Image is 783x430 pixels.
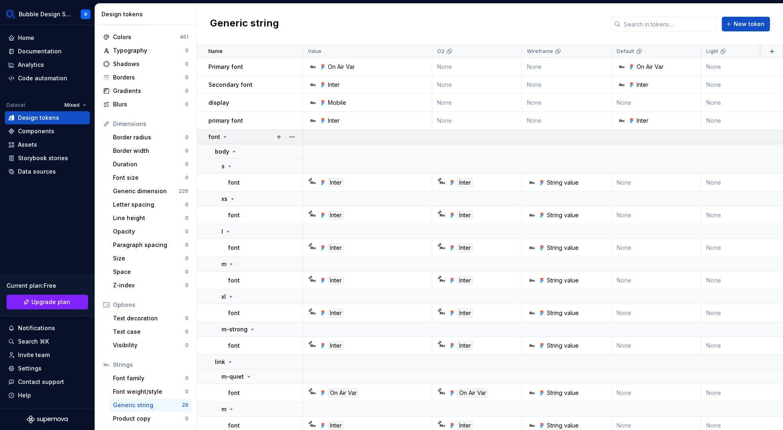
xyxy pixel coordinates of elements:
a: Data sources [5,165,90,178]
td: None [432,112,522,130]
a: Text decoration0 [110,312,192,325]
a: Border width0 [110,144,192,157]
td: None [432,94,522,112]
div: 226 [179,188,188,194]
div: String value [547,342,579,350]
p: display [208,99,229,107]
td: None [612,271,701,289]
a: Generic string29 [110,399,192,412]
a: Supernova Logo [27,415,68,423]
div: Analytics [18,61,44,69]
span: Mixed [64,102,80,108]
a: Colors461 [100,31,192,44]
div: Dimensions [113,120,188,128]
input: Search in tokens... [621,17,717,31]
div: Inter [328,178,344,187]
div: String value [547,244,579,252]
div: Inter [328,276,344,285]
a: Product copy0 [110,412,192,425]
a: Generic dimension226 [110,185,192,198]
a: Invite team [5,348,90,362]
div: Inter [328,243,344,252]
div: Font weight/style [113,388,185,396]
button: Notifications [5,322,90,335]
div: Inter [328,309,344,318]
a: Z-index0 [110,279,192,292]
div: Space [113,268,185,276]
a: Gradients0 [100,84,192,97]
p: font [228,276,240,284]
div: 29 [182,402,188,408]
a: Font family0 [110,372,192,385]
div: 0 [185,415,188,422]
td: None [522,112,612,130]
p: s [221,162,225,170]
div: R [84,11,87,18]
div: Documentation [18,47,62,55]
a: Analytics [5,58,90,71]
td: None [432,76,522,94]
a: Size0 [110,252,192,265]
div: Current plan : Free [7,282,88,290]
a: Assets [5,138,90,151]
div: On Air Var [328,63,355,71]
div: Inter [457,243,473,252]
div: Storybook stories [18,154,68,162]
p: font [208,133,220,141]
div: Opacity [113,227,185,236]
a: Opacity0 [110,225,192,238]
button: Upgrade plan [7,295,88,309]
p: Primary font [208,63,243,71]
div: Generic string [113,401,182,409]
a: Font weight/style0 [110,385,192,398]
div: Code automation [18,74,67,82]
div: 0 [185,255,188,262]
div: Notifications [18,324,55,332]
div: Inter [328,211,344,220]
div: Inter [637,81,648,89]
div: 0 [185,148,188,154]
p: m-quiet [221,373,244,381]
a: Visibility0 [110,339,192,352]
div: Contact support [18,378,64,386]
p: Value [308,48,321,55]
p: xs [221,195,228,203]
td: None [612,206,701,224]
td: None [522,58,612,76]
p: Light [706,48,718,55]
p: font [228,244,240,252]
button: New token [722,17,770,31]
div: Strings [113,361,188,369]
div: 0 [185,101,188,108]
div: Assets [18,141,37,149]
a: Font size0 [110,171,192,184]
button: Bubble Design SystemR [2,5,93,23]
div: Border radius [113,133,185,141]
p: Name [208,48,223,55]
div: On Air Var [457,388,488,397]
div: 0 [185,134,188,141]
div: Inter [457,178,473,187]
div: 0 [185,215,188,221]
a: Storybook stories [5,152,90,165]
p: xl [221,293,226,301]
div: Inter [457,211,473,220]
div: Inter [457,276,473,285]
td: None [612,384,701,402]
p: link [215,358,225,366]
div: 0 [185,315,188,322]
div: Design tokens [18,114,59,122]
a: Border radius0 [110,131,192,144]
a: Borders0 [100,71,192,84]
p: primary font [208,117,243,125]
div: Invite team [18,351,50,359]
p: font [228,211,240,219]
div: Settings [18,364,42,373]
div: Text case [113,328,185,336]
p: font [228,179,240,187]
div: 0 [185,375,188,381]
div: Bubble Design System [19,10,71,18]
div: Shadows [113,60,185,68]
a: Text case0 [110,325,192,338]
div: Duration [113,160,185,168]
